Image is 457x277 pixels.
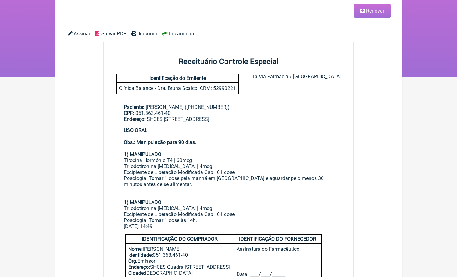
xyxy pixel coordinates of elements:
div: Excipiente de Liberação Modificada Qsp | 01 dose [124,169,334,175]
a: Assinar [68,31,90,37]
div: [PERSON_NAME] ([PHONE_NUMBER]) [124,104,334,122]
div: Excipiente de Liberação Modificada Qsp | 01 dose [124,211,334,217]
h4: IDENTIFICAÇÃO DO COMPRADOR [126,235,234,244]
a: Imprimir [131,31,157,37]
span: Encaminhar [169,31,196,37]
a: Salvar PDF [95,31,126,37]
span: Salvar PDF [101,31,126,37]
b: Nome: [128,246,143,252]
span: Endereço: [124,116,146,122]
div: [GEOGRAPHIC_DATA] [128,270,231,276]
span: CPF: [124,110,134,116]
div: [DATE] 14:49 [124,223,334,229]
div: Assinatura do Farmacêutico [237,246,319,271]
b: Endereço: [128,264,150,270]
strong: USO ORAL Obs.: Manipulação para 90 dias. [124,127,196,145]
h2: Receituário Controle Especial [104,57,354,66]
h4: Identificação do Emitente [117,74,238,83]
h4: IDENTIFICAÇÃO DO FORNECEDOR [234,235,321,244]
p: Clínica Balance - Dra. Bruna Scalco. CRM: 52990221 [117,83,238,94]
div: 1a Via Farmácia / [GEOGRAPHIC_DATA] [252,74,341,94]
b: Cidade: [128,270,145,276]
b: Órg. [128,258,137,264]
div: Triiodotironina [MEDICAL_DATA] | 4mcg [124,163,334,169]
div: [PERSON_NAME] [128,246,231,252]
div: SHCES [STREET_ADDRESS] [124,116,334,122]
strong: 1) MANIPULADO [124,151,161,157]
span: Renovar [366,8,384,14]
b: Identidade: [128,252,153,258]
div: SHCES Quadra [STREET_ADDRESS], [128,264,231,270]
div: Tiroxina Hormônio T4 | 60mcg [124,157,334,163]
div: Posologia: Tomar 1 dose pela manhã em [GEOGRAPHIC_DATA] e aguardar pelo menos 30 minutos antes de... [124,175,334,205]
span: Paciente: [124,104,144,110]
div: 051.363.461-40 [124,110,334,116]
strong: 1) MANIPULADO [124,199,161,205]
span: Assinar [74,31,90,37]
div: Triiodotironina [MEDICAL_DATA] | 4mcg [124,205,334,211]
div: Emissor: [128,258,231,264]
div: Posologia: Tomar 1 dose às 14h. [124,217,334,223]
div: 051.363.461-40 [128,252,231,258]
a: Encaminhar [162,31,196,37]
span: Imprimir [139,31,157,37]
a: Renovar [354,4,391,18]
